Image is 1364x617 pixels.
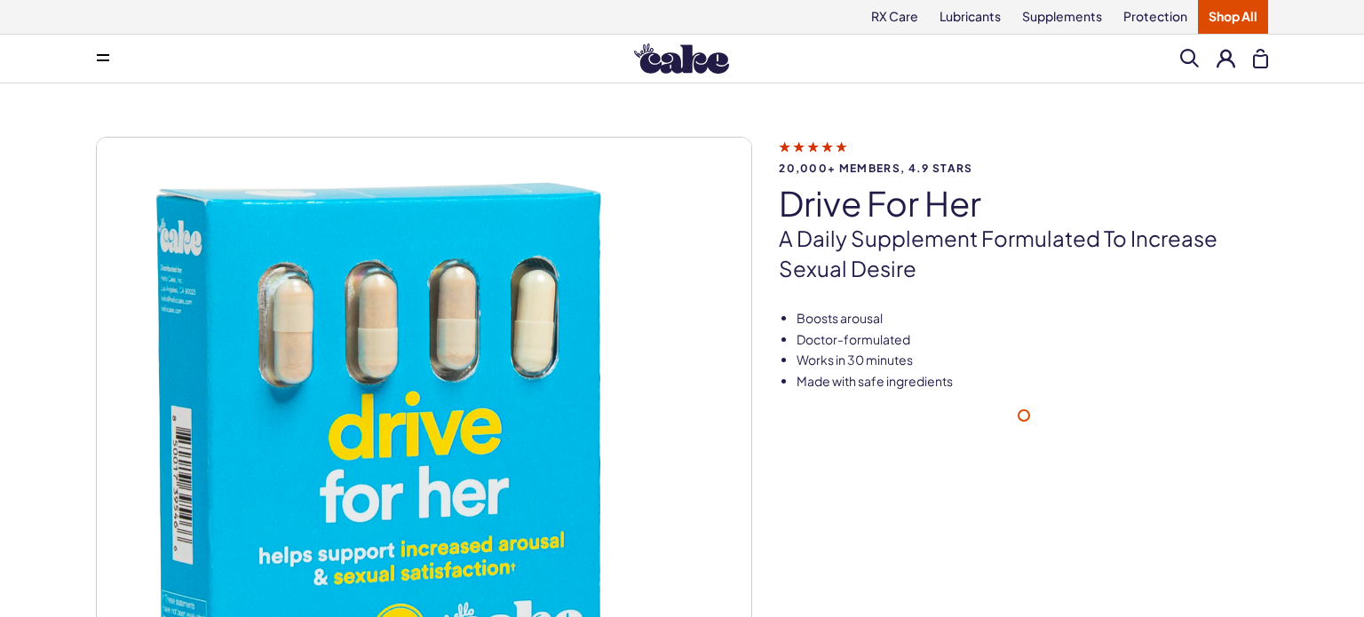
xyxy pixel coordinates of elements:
[797,331,1268,349] li: Doctor-formulated
[779,162,1268,174] span: 20,000+ members, 4.9 stars
[779,185,1268,222] h1: drive for her
[797,373,1268,391] li: Made with safe ingredients
[797,310,1268,328] li: Boosts arousal
[779,138,1268,174] a: 20,000+ members, 4.9 stars
[779,224,1268,283] p: A daily supplement formulated to increase sexual desire
[634,44,729,74] img: Hello Cake
[797,352,1268,369] li: Works in 30 minutes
